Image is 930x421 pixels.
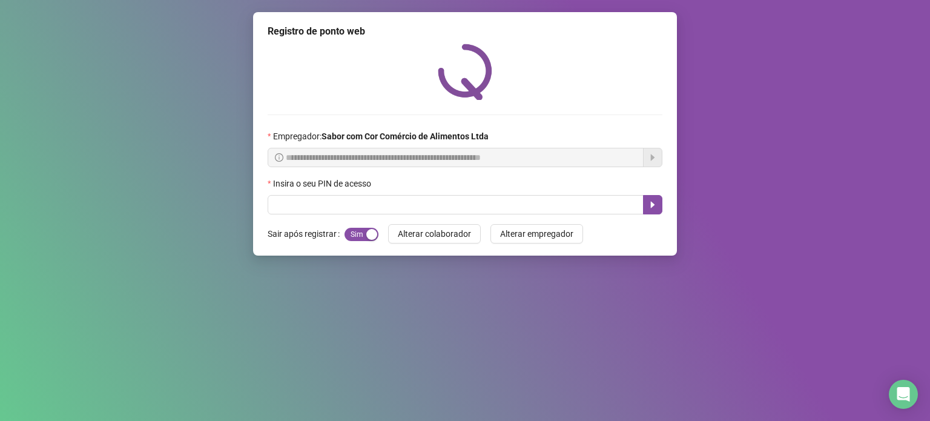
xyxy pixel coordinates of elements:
span: Empregador : [273,130,489,143]
label: Insira o seu PIN de acesso [268,177,379,190]
span: Alterar empregador [500,227,573,240]
span: info-circle [275,153,283,162]
img: QRPoint [438,44,492,100]
span: Alterar colaborador [398,227,471,240]
div: Open Intercom Messenger [889,380,918,409]
span: caret-right [648,200,658,210]
strong: Sabor com Cor Comércio de Alimentos Ltda [322,131,489,141]
button: Alterar colaborador [388,224,481,244]
label: Sair após registrar [268,224,345,244]
button: Alterar empregador [490,224,583,244]
div: Registro de ponto web [268,24,662,39]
